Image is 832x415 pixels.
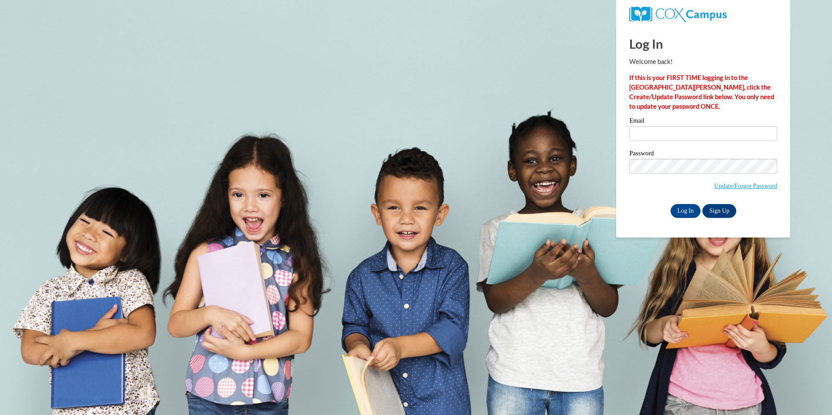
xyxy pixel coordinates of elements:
p: Welcome back! [629,57,777,67]
input: Log In [671,204,701,218]
a: Update/Forgot Password [714,182,777,189]
a: Sign Up [702,204,736,218]
label: Email [629,117,777,126]
img: COX Campus [629,7,726,22]
strong: If this is your FIRST TIME logging in to the [GEOGRAPHIC_DATA][PERSON_NAME], click the Create/Upd... [629,74,774,110]
h1: Log In [629,35,777,53]
label: Password [629,150,777,159]
a: COX Campus [629,10,726,17]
